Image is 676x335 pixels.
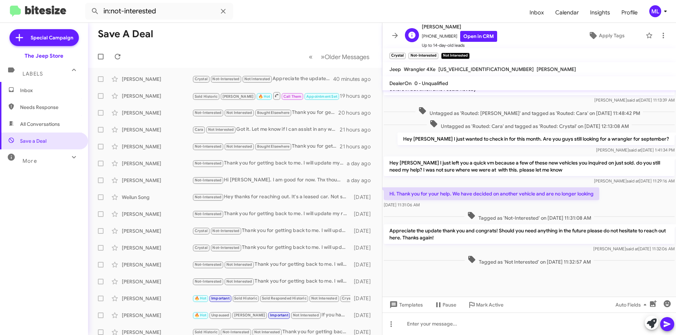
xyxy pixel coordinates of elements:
[257,144,289,149] span: Bought Elsewhere
[593,246,675,251] span: [PERSON_NAME] [DATE] 11:32:06 AM
[347,177,376,184] div: a day ago
[192,176,347,184] div: Hi [PERSON_NAME]. I am good for now. Thx though.
[427,120,632,130] span: Untagged as 'Routed: Cara' and tagged as 'Routed: Crystal' on [DATE] 12:13:08 AM
[192,227,350,235] div: Thank you for getting back to me. I will update my records.
[334,76,376,83] div: 40 minutes ago
[192,277,350,285] div: Thank you for getting back to me. I will update my records.
[195,313,207,317] span: 🔥 Hot
[192,125,340,134] div: Got it. Let me know if I can assist in any way,
[122,143,192,150] div: [PERSON_NAME]
[195,245,208,250] span: Crystal
[340,92,376,99] div: 19 hours ago
[570,29,642,42] button: Apply Tags
[596,147,675,153] span: [PERSON_NAME] [DATE] 1:41:34 PM
[122,211,192,218] div: [PERSON_NAME]
[389,80,412,86] span: DealerOn
[195,228,208,233] span: Crystal
[626,246,638,251] span: said at
[98,28,153,40] h1: Save a Deal
[122,194,192,201] div: Weilun Song
[649,5,661,17] div: ML
[408,53,438,59] small: Not-Interested
[384,156,675,176] p: Hey [PERSON_NAME] I just left you a quick vm because a few of these new vehicles you inquired on ...
[616,2,643,23] a: Profile
[195,262,222,267] span: Not-Interested
[234,313,265,317] span: [PERSON_NAME]
[192,260,350,269] div: Thank you for getting back to me. I will update my records.
[195,144,222,149] span: Not-Interested
[122,109,192,116] div: [PERSON_NAME]
[122,295,192,302] div: [PERSON_NAME]
[462,298,509,311] button: Mark Active
[422,31,497,42] span: [PHONE_NUMBER]
[347,160,376,167] div: a day ago
[85,3,233,20] input: Search
[262,296,307,301] span: Sold Responded Historic
[20,121,60,128] span: All Conversations
[195,296,207,301] span: 🔥 Hot
[122,177,192,184] div: [PERSON_NAME]
[195,161,222,166] span: Not-Interested
[122,92,192,99] div: [PERSON_NAME]
[404,66,436,72] span: Wrangler 4Xe
[350,211,376,218] div: [DATE]
[350,295,376,302] div: [DATE]
[257,110,289,115] span: Bought Elsewhere
[293,313,319,317] span: Not Interested
[192,311,350,319] div: If you have time [DATE] or [DATE] let me know so that I can give my used car manager. [PERSON_NAM...
[192,210,350,218] div: Thank you for getting back to me. I will update my records.
[382,298,428,311] button: Templates
[389,53,406,59] small: Crystal
[465,255,594,265] span: Tagged as 'Not Interested' on [DATE] 11:32:57 AM
[195,195,222,199] span: Not-Interested
[192,91,340,100] div: Inbound Call
[122,160,192,167] div: [PERSON_NAME]
[195,77,208,81] span: Crystal
[438,66,534,72] span: [US_VEHICLE_IDENTIFICATION_NUMBER]
[223,94,254,99] span: [PERSON_NAME]
[226,110,252,115] span: Not Interested
[306,94,337,99] span: Appointment Set
[384,224,675,244] p: Appreciate the update thank you and congrats! Should you need anything in the future please do no...
[610,298,655,311] button: Auto Fields
[20,104,80,111] span: Needs Response
[311,296,337,301] span: Not Interested
[122,227,192,234] div: [PERSON_NAME]
[25,52,63,59] div: The Jeep Store
[537,66,576,72] span: [PERSON_NAME]
[258,94,270,99] span: 🔥 Hot
[350,194,376,201] div: [DATE]
[414,80,448,86] span: 0 - Unqualified
[384,187,599,200] p: Hi. Thank you for your help. We have decided on another vehicle and are no longer looking
[428,298,462,311] button: Pause
[325,53,369,61] span: Older Messages
[317,50,374,64] button: Next
[422,22,497,31] span: [PERSON_NAME]
[192,109,338,117] div: Thank you for getting back to me. I will update my records.
[524,2,550,23] a: Inbox
[629,147,641,153] span: said at
[20,137,46,144] span: Save a Deal
[192,75,334,83] div: Appreciate the update thank you and congrats! Should you need anything in the future please do no...
[415,107,643,117] span: Untagged as 'Routed: [PERSON_NAME]' and tagged as 'Routed: Cara' on [DATE] 11:48:42 PM
[550,2,584,23] a: Calendar
[305,50,374,64] nav: Page navigation example
[254,330,280,334] span: Not Interested
[122,312,192,319] div: [PERSON_NAME]
[309,52,313,61] span: «
[195,110,222,115] span: Not-Interested
[305,50,317,64] button: Previous
[398,133,675,145] p: Hey [PERSON_NAME] I just wanted to check in for this month. Are you guys still looking for a wran...
[122,278,192,285] div: [PERSON_NAME]
[422,42,497,49] span: Up to 14-day-old leads
[195,279,222,284] span: Not-Interested
[195,212,222,216] span: Not-Interested
[10,29,79,46] a: Special Campaign
[122,261,192,268] div: [PERSON_NAME]
[212,245,239,250] span: Not-Interested
[195,330,218,334] span: Sold Historic
[212,77,239,81] span: Not-Interested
